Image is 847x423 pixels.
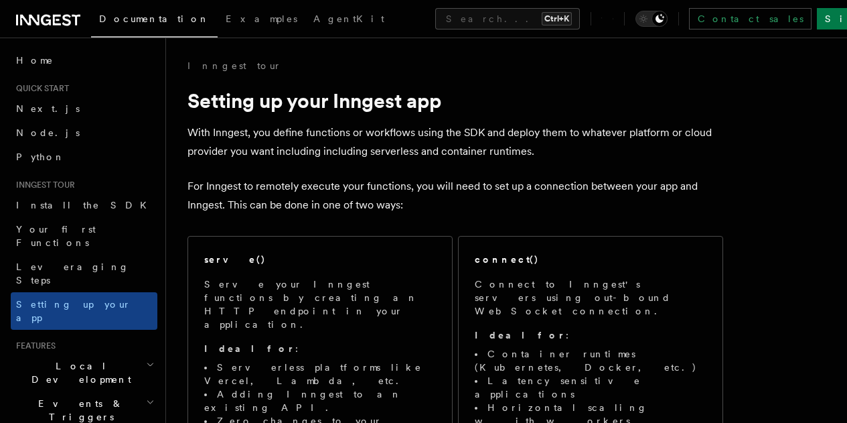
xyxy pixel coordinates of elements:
a: Leveraging Steps [11,255,157,292]
span: Examples [226,13,297,24]
kbd: Ctrl+K [542,12,572,25]
a: Next.js [11,97,157,121]
a: Setting up your app [11,292,157,330]
a: Home [11,48,157,72]
strong: Ideal for [475,330,566,341]
strong: Ideal for [204,343,295,354]
li: Serverless platforms like Vercel, Lambda, etc. [204,361,436,387]
a: Examples [218,4,305,36]
a: Contact sales [689,8,812,29]
a: Install the SDK [11,193,157,217]
span: Inngest tour [11,180,75,190]
h1: Setting up your Inngest app [187,88,723,113]
span: Setting up your app [16,299,131,323]
span: Features [11,341,56,351]
p: Connect to Inngest's servers using out-bound WebSocket connection. [475,278,706,318]
span: Python [16,152,65,162]
li: Latency sensitive applications [475,374,706,401]
p: With Inngest, you define functions or workflows using the SDK and deploy them to whatever platfor... [187,123,723,161]
a: AgentKit [305,4,392,36]
p: For Inngest to remotely execute your functions, you will need to set up a connection between your... [187,177,723,215]
li: Adding Inngest to an existing API. [204,387,436,414]
span: Documentation [99,13,210,24]
a: Your first Functions [11,217,157,255]
li: Container runtimes (Kubernetes, Docker, etc.) [475,347,706,374]
span: Your first Functions [16,224,96,248]
button: Local Development [11,354,157,391]
span: AgentKit [313,13,384,24]
a: Python [11,145,157,169]
p: : [204,342,436,355]
span: Node.js [16,127,80,138]
span: Quick start [11,83,69,94]
a: Node.js [11,121,157,145]
button: Toggle dark mode [635,11,668,27]
h2: serve() [204,253,266,266]
a: Documentation [91,4,218,38]
span: Next.js [16,103,80,114]
p: : [475,328,706,342]
span: Local Development [11,359,146,386]
span: Home [16,54,54,67]
p: Serve your Inngest functions by creating an HTTP endpoint in your application. [204,278,436,331]
span: Install the SDK [16,200,155,210]
button: Search...Ctrl+K [435,8,580,29]
a: Inngest tour [187,59,281,72]
span: Leveraging Steps [16,261,129,286]
h2: connect() [475,253,539,266]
